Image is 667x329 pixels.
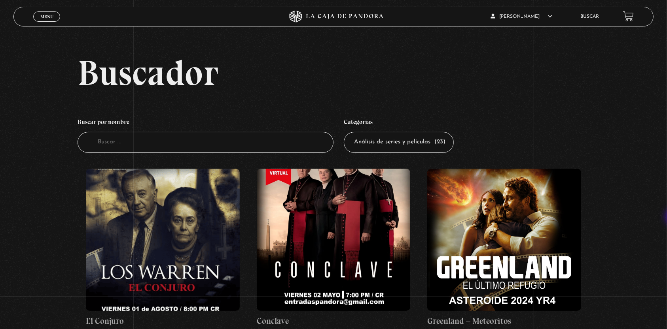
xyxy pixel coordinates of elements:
a: View your shopping cart [623,11,634,22]
a: Greenland – Meteoritos [427,169,581,327]
h4: Buscar por nombre [78,114,333,132]
span: [PERSON_NAME] [491,14,552,19]
h4: Categorías [344,114,454,132]
h4: Conclave [257,315,410,327]
h4: El Conjuro [86,315,239,327]
a: El Conjuro [86,169,239,327]
span: Cerrar [38,21,56,26]
a: Buscar [581,14,599,19]
a: Conclave [257,169,410,327]
h2: Buscador [78,55,654,90]
h4: Greenland – Meteoritos [427,315,581,327]
span: Menu [40,14,53,19]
